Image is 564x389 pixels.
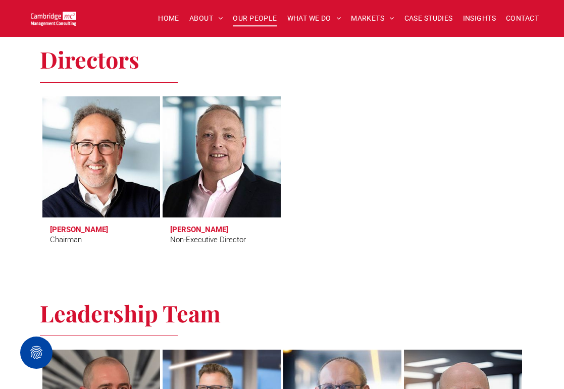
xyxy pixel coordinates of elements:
[38,93,164,221] a: Tim Passingham | Chairman | Cambridge Management Consulting
[170,225,228,234] h3: [PERSON_NAME]
[31,12,76,26] img: Go to Homepage
[228,11,282,26] a: OUR PEOPLE
[346,11,399,26] a: MARKETS
[399,11,458,26] a: CASE STUDIES
[40,298,221,328] span: Leadership Team
[282,11,346,26] a: WHAT WE DO
[50,234,82,246] div: Chairman
[184,11,228,26] a: ABOUT
[170,234,246,246] div: Non-Executive Director
[50,225,108,234] h3: [PERSON_NAME]
[153,11,184,26] a: HOME
[31,13,76,24] a: Your Business Transformed | Cambridge Management Consulting
[501,11,544,26] a: CONTACT
[40,44,139,74] span: Directors
[458,11,501,26] a: INSIGHTS
[163,96,281,217] a: Richard Brown | Non-Executive Director | Cambridge Management Consulting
